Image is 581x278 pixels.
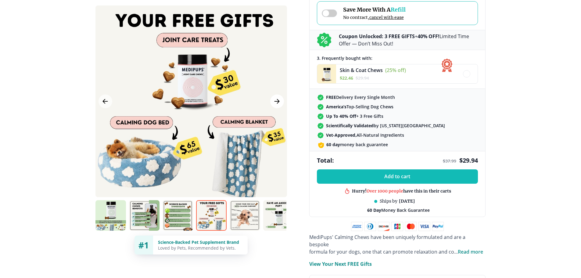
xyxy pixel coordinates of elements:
img: Calming Chews | Natural Dog Supplements [230,200,260,231]
span: Money Back Guarantee [367,207,430,213]
span: $ 29.94 [356,75,369,81]
p: View Your Next FREE Gifts [309,260,372,268]
span: ... [454,248,483,255]
span: Top-Selling Dog Chews [326,104,393,110]
span: Add to cart [384,174,410,179]
span: (25% off) [385,67,406,74]
img: Calming Chews | Natural Dog Supplements [163,200,193,231]
strong: Scientifically Validated [326,123,374,128]
img: payment methods [351,222,444,231]
span: $ 22.46 [340,75,353,81]
strong: Vet-Approved, [326,132,357,138]
span: Best product [375,189,403,194]
p: + Limited Time Offer — Don’t Miss Out! [339,33,478,47]
span: Refill [391,6,406,13]
span: cancel with ease [369,15,404,20]
img: Skin & Coat Chews - Medipups [317,64,336,83]
div: in this shop [375,189,428,195]
b: 40% OFF! [418,33,439,40]
span: $ 37.99 [443,158,456,164]
button: Next Image [270,95,284,108]
span: by [US_STATE][GEOGRAPHIC_DATA] [326,123,445,128]
span: money back guarantee [326,142,388,147]
span: formula for your dogs, one that can promote relaxation and co [309,248,454,255]
span: 3 . Frequently bought with: [317,55,372,61]
img: Calming Chews | Natural Dog Supplements [129,200,160,231]
span: No contract, [343,15,406,20]
div: Science-Backed Pet Supplement Brand [158,239,243,245]
span: #1 [138,239,149,251]
span: Save More With A [343,6,406,13]
span: Skin & Coat Chews [340,67,383,74]
span: All-Natural Ingredients [326,132,404,138]
b: Coupon Unlocked: 3 FREE GIFTS [339,33,415,40]
span: [DATE] [399,198,415,204]
div: Loved by Pets, Recommended by Vets. [158,245,243,251]
span: $ 29.94 [459,156,478,164]
div: Hurry! have this in their carts [352,182,451,187]
strong: Up To 40% Off [326,113,356,119]
strong: 60 Day [367,207,381,213]
span: MediPups' Calming Chews have been uniquely formulated and are a bespoke [309,234,465,248]
img: Calming Chews | Natural Dog Supplements [263,200,294,231]
span: + 3 Free Gifts [326,113,383,119]
img: Calming Chews | Natural Dog Supplements [95,200,126,231]
span: Total: [317,156,334,164]
strong: America’s [326,104,346,110]
button: Add to cart [317,169,478,184]
strong: 60 day [326,142,340,147]
button: Previous Image [99,95,112,108]
strong: FREE [326,94,336,100]
span: Ships by [380,198,397,204]
span: Read more [458,248,483,255]
img: Calming Chews | Natural Dog Supplements [196,200,227,231]
span: Delivery Every Single Month [326,94,395,100]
